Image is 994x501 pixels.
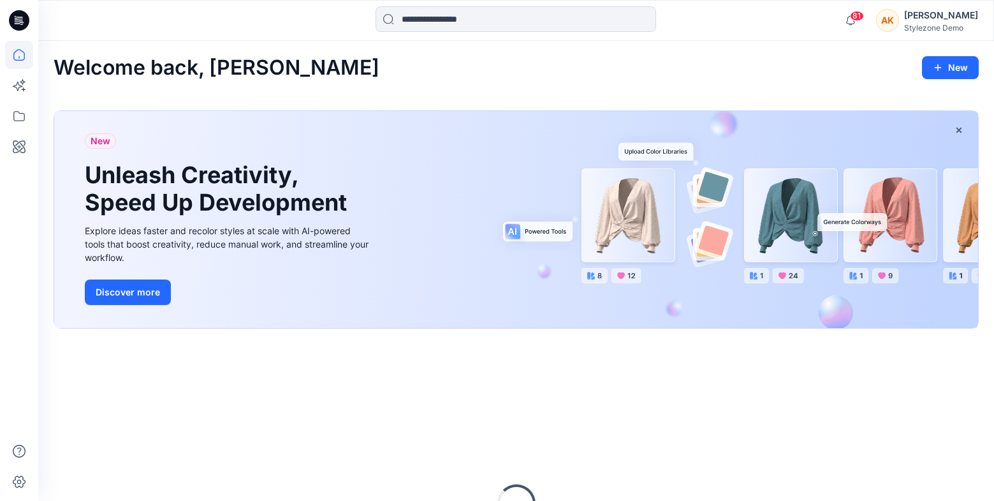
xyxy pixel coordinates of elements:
div: Stylezone Demo [904,23,978,33]
h1: Unleash Creativity, Speed Up Development [85,161,353,216]
span: New [91,133,110,149]
span: 81 [850,11,864,21]
div: AK [876,9,899,32]
h2: Welcome back, [PERSON_NAME] [54,56,379,80]
div: [PERSON_NAME] [904,8,978,23]
div: Explore ideas faster and recolor styles at scale with AI-powered tools that boost creativity, red... [85,224,372,264]
button: New [922,56,979,79]
button: Discover more [85,280,171,305]
a: Discover more [85,280,372,305]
